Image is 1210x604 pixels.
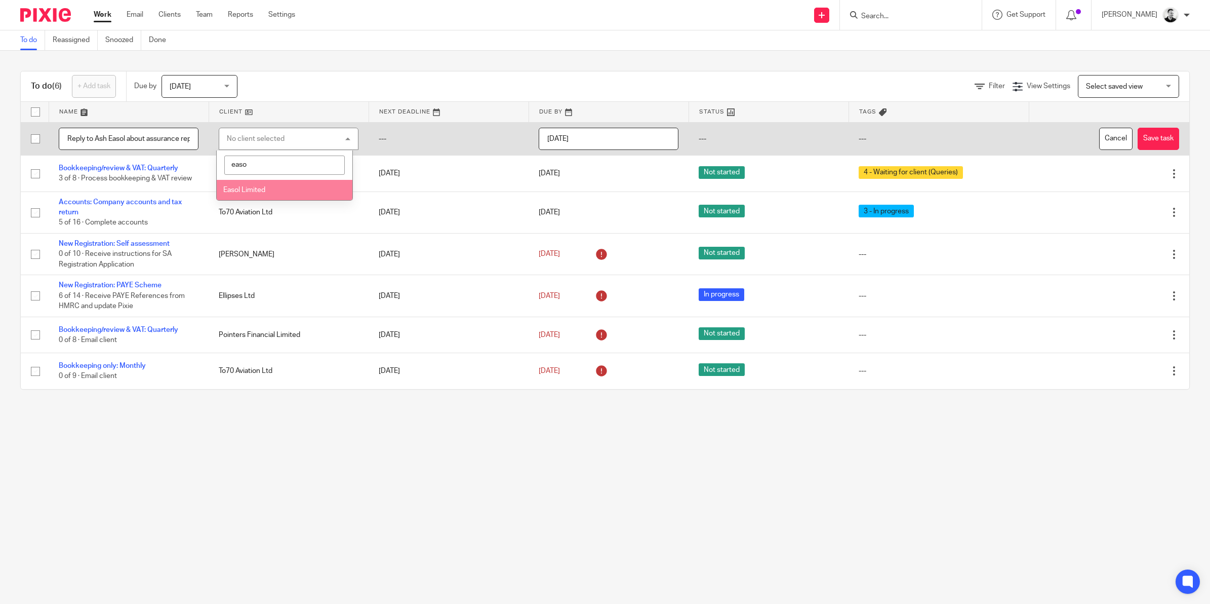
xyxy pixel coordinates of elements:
[134,81,156,91] p: Due by
[989,83,1005,90] span: Filter
[539,367,560,374] span: [DATE]
[849,122,1029,156] td: ---
[1102,10,1157,20] p: [PERSON_NAME]
[369,275,529,317] td: [DATE]
[59,175,192,182] span: 3 of 8 · Process bookkeeping & VAT review
[1099,128,1133,150] button: Cancel
[31,81,62,92] h1: To do
[699,205,745,217] span: Not started
[59,282,162,289] a: New Registration: PAYE Scheme
[859,330,1019,340] div: ---
[228,10,253,20] a: Reports
[209,317,369,353] td: Pointers Financial Limited
[539,331,560,338] span: [DATE]
[1006,11,1045,18] span: Get Support
[196,10,213,20] a: Team
[699,288,744,301] span: In progress
[539,250,560,257] span: [DATE]
[539,170,560,177] span: [DATE]
[209,192,369,233] td: To70 Aviation Ltd
[689,122,849,156] td: ---
[224,156,345,175] input: Search options...
[859,249,1019,259] div: ---
[59,199,182,216] a: Accounts: Company accounts and tax return
[369,353,529,389] td: [DATE]
[209,275,369,317] td: Ellipses Ltd
[1138,128,1179,150] button: Save task
[94,10,111,20] a: Work
[59,336,117,344] span: 0 of 8 · Email client
[127,10,143,20] a: Email
[20,8,71,22] img: Pixie
[859,291,1019,301] div: ---
[59,165,178,172] a: Bookkeeping/review & VAT: Quarterly
[59,219,148,226] span: 5 of 16 · Complete accounts
[369,156,529,192] td: [DATE]
[859,109,876,115] span: Tags
[59,362,146,369] a: Bookkeeping only: Monthly
[369,233,529,275] td: [DATE]
[859,366,1019,376] div: ---
[369,192,529,233] td: [DATE]
[223,186,265,194] span: Easol Limited
[59,373,117,380] span: 0 of 9 · Email client
[1086,83,1143,90] span: Select saved view
[53,30,98,50] a: Reassigned
[209,353,369,389] td: To70 Aviation Ltd
[52,82,62,90] span: (6)
[158,10,181,20] a: Clients
[859,166,963,179] span: 4 - Waiting for client (Queries)
[209,233,369,275] td: [PERSON_NAME]
[539,292,560,299] span: [DATE]
[369,122,529,156] td: ---
[539,209,560,216] span: [DATE]
[1027,83,1070,90] span: View Settings
[1162,7,1179,23] img: Dave_2025.jpg
[860,12,951,21] input: Search
[170,83,191,90] span: [DATE]
[268,10,295,20] a: Settings
[227,135,285,142] div: No client selected
[539,128,678,150] input: Pick a date
[699,363,745,376] span: Not started
[72,75,116,98] a: + Add task
[209,156,369,192] td: Ellipses Ltd
[699,166,745,179] span: Not started
[59,251,172,269] span: 0 of 10 · Receive instructions for SA Registration Application
[699,247,745,259] span: Not started
[59,128,198,150] input: Task name
[859,205,914,217] span: 3 - In progress
[20,30,45,50] a: To do
[149,30,174,50] a: Done
[59,326,178,333] a: Bookkeeping/review & VAT: Quarterly
[59,240,170,247] a: New Registration: Self assessment
[369,317,529,353] td: [DATE]
[699,327,745,340] span: Not started
[59,292,185,310] span: 6 of 14 · Receive PAYE References from HMRC and update Pixie
[105,30,141,50] a: Snoozed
